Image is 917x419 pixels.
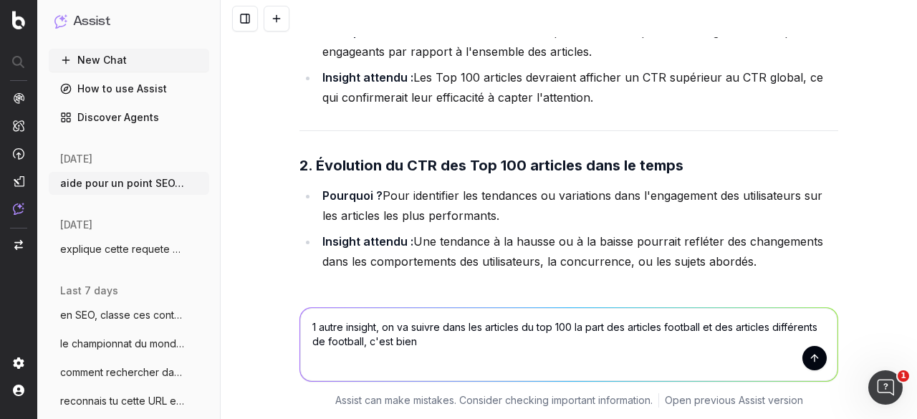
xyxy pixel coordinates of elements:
[49,77,209,100] a: How to use Assist
[318,67,838,107] li: Les Top 100 articles devraient afficher un CTR supérieur au CTR global, ce qui confirmerait leur ...
[322,24,383,39] strong: Pourquoi ?
[60,242,186,256] span: explique cette requete SQL SELECT DIS
[49,361,209,384] button: comment rechercher dans botify des donné
[335,393,653,408] p: Assist can make mistakes. Consider checking important information.
[49,49,209,72] button: New Chat
[49,106,209,129] a: Discover Agents
[318,231,838,271] li: Une tendance à la hausse ou à la baisse pourrait refléter des changements dans les comportements ...
[49,332,209,355] button: le championnat du monde masculin de vole
[12,11,25,29] img: Botify logo
[49,304,209,327] button: en SEO, classe ces contenus en chaud fro
[13,92,24,104] img: Analytics
[299,157,683,174] strong: 2. Évolution du CTR des Top 100 articles dans le temps
[49,172,209,195] button: aide pour un point SEO/Data, on va trait
[60,365,186,380] span: comment rechercher dans botify des donné
[54,14,67,28] img: Assist
[13,357,24,369] img: Setting
[13,203,24,215] img: Assist
[60,308,186,322] span: en SEO, classe ces contenus en chaud fro
[13,120,24,132] img: Intelligence
[322,234,413,249] strong: Insight attendu :
[13,175,24,187] img: Studio
[60,394,186,408] span: reconnais tu cette URL et le contenu htt
[13,385,24,396] img: My account
[49,390,209,413] button: reconnais tu cette URL et le contenu htt
[60,284,118,298] span: last 7 days
[60,218,92,232] span: [DATE]
[318,186,838,226] li: Pour identifier les tendances ou variations dans l'engagement des utilisateurs sur les articles l...
[898,370,909,382] span: 1
[322,188,383,203] strong: Pourquoi ?
[73,11,110,32] h1: Assist
[14,240,23,250] img: Switch project
[60,337,186,351] span: le championnat du monde masculin de vole
[54,11,203,32] button: Assist
[13,148,24,160] img: Activation
[60,176,186,191] span: aide pour un point SEO/Data, on va trait
[868,370,903,405] iframe: Intercom live chat
[300,308,837,381] textarea: 1 autre insight, on va suivre dans les articles du top 100 la part des articles football et des a...
[665,393,803,408] a: Open previous Assist version
[60,152,92,166] span: [DATE]
[322,70,413,85] strong: Insight attendu :
[318,21,838,62] li: Pour mesurer si les articles les plus visibles (Top 100) sont également les plus engageants par r...
[49,238,209,261] button: explique cette requete SQL SELECT DIS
